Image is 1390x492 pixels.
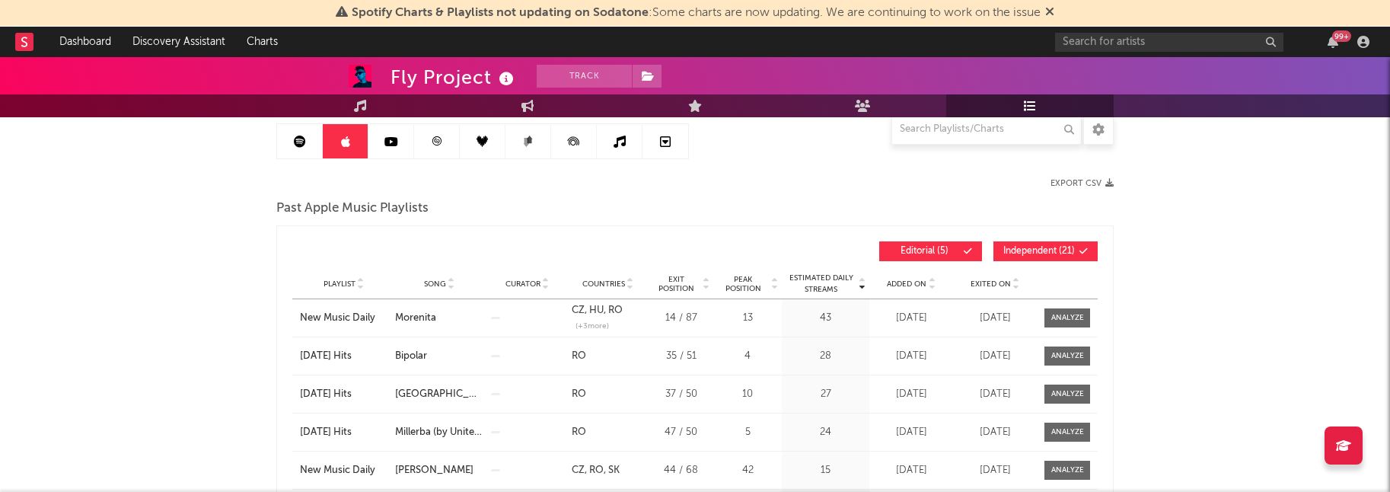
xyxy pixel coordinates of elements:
[891,114,1082,145] input: Search Playlists/Charts
[1003,247,1075,256] span: Independent ( 21 )
[717,349,778,364] div: 4
[873,349,949,364] div: [DATE]
[395,311,483,326] a: Morenita
[604,305,623,315] a: RO
[391,65,518,90] div: Fly Project
[1332,30,1351,42] div: 99 +
[585,465,604,475] a: RO
[122,27,236,57] a: Discovery Assistant
[572,389,586,399] a: RO
[971,280,1011,289] span: Exited On
[300,425,387,440] a: [DATE] Hits
[873,387,949,402] div: [DATE]
[786,425,866,440] div: 24
[786,387,866,402] div: 27
[49,27,122,57] a: Dashboard
[957,425,1033,440] div: [DATE]
[786,463,866,478] div: 15
[957,311,1033,326] div: [DATE]
[873,425,949,440] div: [DATE]
[572,465,585,475] a: CZ
[1328,36,1338,48] button: 99+
[1055,33,1283,52] input: Search for artists
[505,280,540,289] span: Curator
[993,241,1098,261] button: Independent(21)
[537,65,632,88] button: Track
[957,387,1033,402] div: [DATE]
[585,305,604,315] a: HU
[300,349,387,364] a: [DATE] Hits
[395,387,483,402] a: [GEOGRAPHIC_DATA]
[717,463,778,478] div: 42
[889,247,959,256] span: Editorial ( 5 )
[1050,179,1114,188] button: Export CSV
[873,463,949,478] div: [DATE]
[575,321,609,332] span: (+ 3 more)
[717,387,778,402] div: 10
[572,351,586,361] a: RO
[957,349,1033,364] div: [DATE]
[395,425,483,440] a: Millerba (by United States Of Music)
[300,463,387,478] a: New Music Daily
[352,7,1041,19] span: : Some charts are now updating. We are continuing to work on the issue
[957,463,1033,478] div: [DATE]
[652,387,709,402] div: 37 / 50
[300,311,387,326] a: New Music Daily
[887,280,926,289] span: Added On
[395,463,483,478] a: [PERSON_NAME]
[717,425,778,440] div: 5
[652,349,709,364] div: 35 / 51
[873,311,949,326] div: [DATE]
[352,7,649,19] span: Spotify Charts & Playlists not updating on Sodatone
[717,275,769,293] span: Peak Position
[652,425,709,440] div: 47 / 50
[652,311,709,326] div: 14 / 87
[786,349,866,364] div: 28
[1045,7,1054,19] span: Dismiss
[276,200,429,218] span: Past Apple Music Playlists
[572,305,585,315] a: CZ
[300,387,387,402] a: [DATE] Hits
[786,311,866,326] div: 43
[236,27,289,57] a: Charts
[582,280,625,289] span: Countries
[424,280,446,289] span: Song
[786,273,856,296] span: Estimated Daily Streams
[604,465,620,475] a: SK
[572,427,586,437] a: RO
[395,349,483,364] a: Bipolar
[324,280,355,289] span: Playlist
[652,275,700,293] span: Exit Position
[879,241,982,261] button: Editorial(5)
[717,311,778,326] div: 13
[652,463,709,478] div: 44 / 68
